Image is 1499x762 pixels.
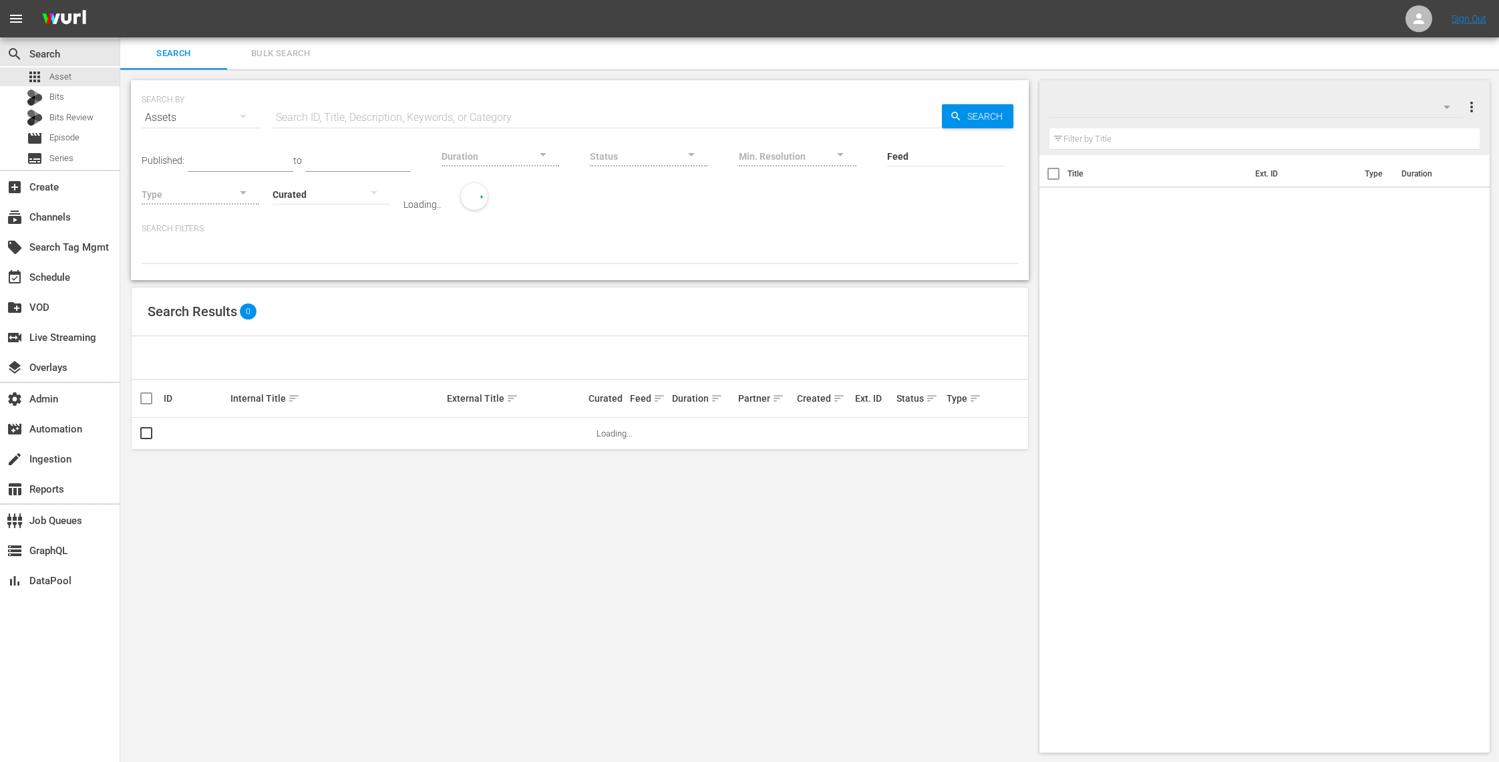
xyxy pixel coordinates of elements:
[7,269,23,285] span: Schedule
[797,390,851,406] div: Created
[142,99,259,136] div: Assets
[1452,13,1486,24] a: Sign Out
[7,481,23,497] span: Reports
[27,90,43,106] div: Bits
[7,46,23,62] span: Search
[8,11,24,27] span: menu
[49,152,73,165] span: Series
[27,150,43,166] span: Series
[142,223,1018,235] p: Search Filters:
[403,199,441,210] div: Loading..
[49,111,94,124] span: Bits Review
[896,390,943,406] div: Status
[7,330,23,346] span: Live Streaming
[7,573,23,589] span: DataPool
[164,393,226,404] div: ID
[7,543,23,559] span: GraphQL
[962,104,1013,128] span: Search
[926,392,938,404] span: sort
[293,155,302,166] span: to
[142,155,184,166] span: Published:
[7,421,23,437] span: Automation
[235,46,326,61] span: Bulk Search
[7,513,23,529] span: Job Queues
[506,392,518,404] span: sort
[772,392,784,404] span: sort
[1247,155,1357,193] th: Ext. ID
[1067,155,1247,193] th: Title
[7,239,23,255] span: Search Tag Mgmt
[653,392,665,404] span: sort
[597,428,633,438] span: Loading...
[711,392,723,404] span: sort
[7,391,23,407] span: Admin
[27,110,43,126] div: Bits Review
[855,393,892,404] div: Ext. ID
[1464,91,1480,123] button: more_vert
[230,390,443,406] div: Internal Title
[1393,155,1474,193] th: Duration
[128,46,219,61] span: Search
[942,104,1013,128] button: Search
[1464,99,1480,115] span: more_vert
[589,393,626,404] div: Curated
[148,303,237,320] span: Search Results
[7,360,23,376] span: Overlays
[672,390,735,406] div: Duration
[833,392,845,404] span: sort
[240,303,257,320] span: 0
[32,3,96,35] img: ans4CAIJ8jUAAAAAAAAAAAAAAAAAAAAAAAAgQb4GAAAAAAAAAAAAAAAAAAAAAAAAJMjXAAAAAAAAAAAAAAAAAAAAAAAAgAT5G...
[738,390,792,406] div: Partner
[7,209,23,225] span: Channels
[630,390,667,406] div: Feed
[1357,155,1393,193] th: Type
[27,130,43,146] span: Episode
[447,390,585,406] div: External Title
[288,392,300,404] span: sort
[7,179,23,195] span: Create
[49,70,71,84] span: Asset
[969,392,981,404] span: sort
[27,69,43,85] span: Asset
[49,131,79,144] span: Episode
[7,451,23,467] span: Ingestion
[947,390,976,406] div: Type
[7,299,23,315] span: VOD
[49,90,64,104] span: Bits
